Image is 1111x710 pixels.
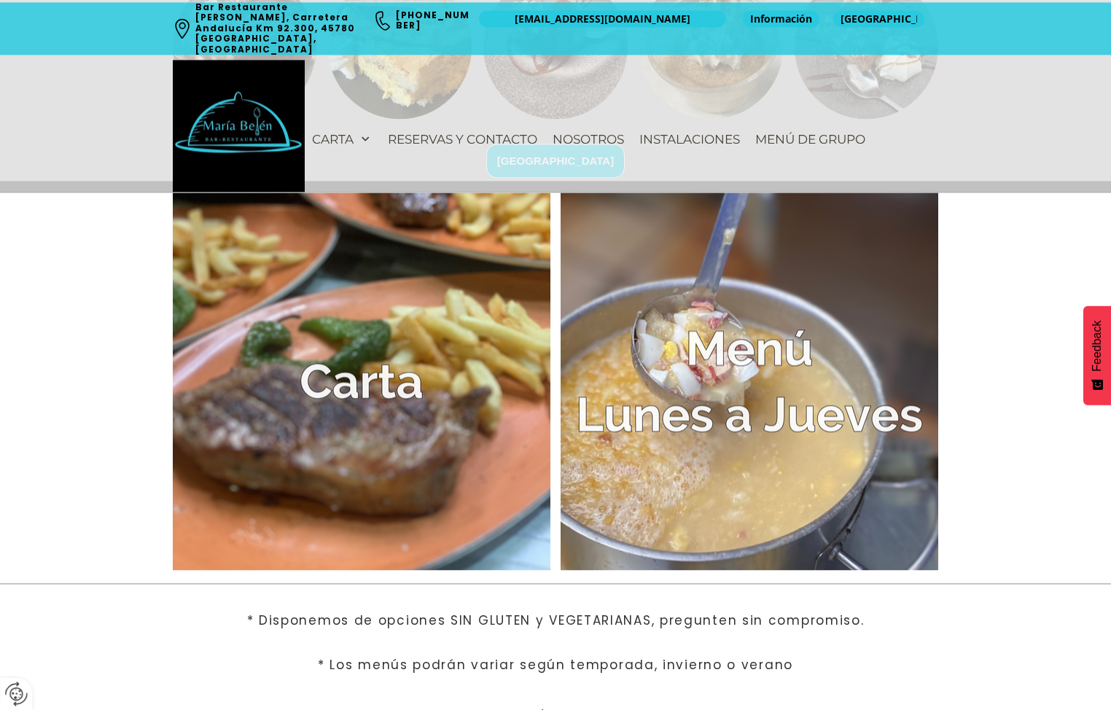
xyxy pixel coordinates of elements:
[833,10,924,27] a: [GEOGRAPHIC_DATA]
[318,656,793,674] span: * Los menús podrán variar según temporada, invierno o verano
[1091,320,1104,371] span: Feedback
[515,12,690,26] span: [EMAIL_ADDRESS][DOMAIN_NAME]
[1083,305,1111,405] button: Feedback - Mostrar encuesta
[743,10,819,27] a: Información
[553,132,624,147] span: Nosotros
[639,132,740,147] span: Instalaciones
[396,9,469,31] a: [PHONE_NUMBER]
[312,132,354,147] span: Carta
[841,12,917,26] span: [GEOGRAPHIC_DATA]
[305,125,380,154] a: Carta
[748,125,873,154] a: Menú de Grupo
[381,125,545,154] a: Reservas y contacto
[561,192,938,570] a: Menu diario
[755,132,865,147] span: Menú de Grupo
[195,1,358,55] a: Bar Restaurante [PERSON_NAME], Carretera Andalucía Km 92.300, 45780 [GEOGRAPHIC_DATA], [GEOGRAPHI...
[479,10,726,27] a: [EMAIL_ADDRESS][DOMAIN_NAME]
[173,192,550,570] a: Carta
[632,125,747,154] a: Instalaciones
[545,125,631,154] a: Nosotros
[750,12,812,26] span: Información
[388,132,537,147] span: Reservas y contacto
[173,60,305,192] img: Bar Restaurante María Belén
[247,612,865,629] span: * Disponemos de opciones SIN GLUTEN y VEGETARIANAS, pregunten sin compromiso.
